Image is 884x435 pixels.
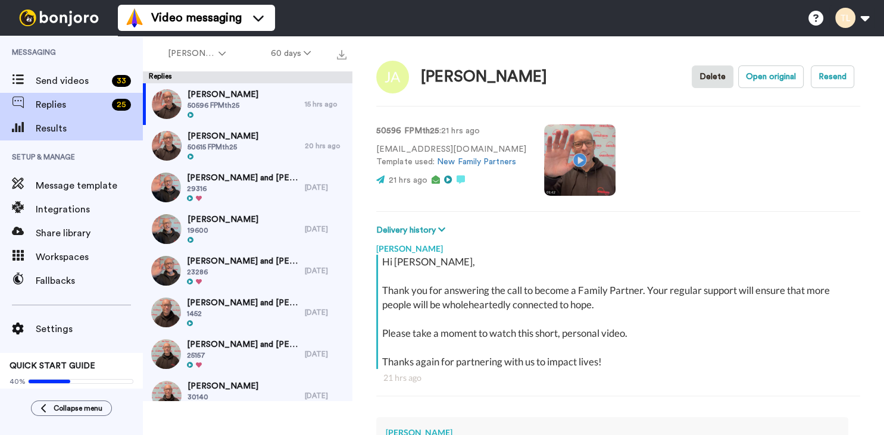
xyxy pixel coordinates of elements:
[36,250,143,264] span: Workspaces
[143,333,352,375] a: [PERSON_NAME] and [PERSON_NAME]25157[DATE]
[143,292,352,333] a: [PERSON_NAME] and [PERSON_NAME]1452[DATE]
[187,309,299,318] span: 1452
[421,68,547,86] div: [PERSON_NAME]
[333,45,350,62] button: Export all results that match these filters now.
[14,10,104,26] img: bj-logo-header-white.svg
[112,75,131,87] div: 33
[376,237,860,255] div: [PERSON_NAME]
[437,158,516,166] a: New Family Partners
[305,183,346,192] div: [DATE]
[248,43,333,64] button: 60 days
[389,176,427,184] span: 21 hrs ago
[376,125,526,137] p: : 21 hrs ago
[187,350,299,360] span: 25157
[36,74,107,88] span: Send videos
[187,184,299,193] span: 29316
[54,403,102,413] span: Collapse menu
[143,167,352,208] a: [PERSON_NAME] and [PERSON_NAME]29316[DATE]
[188,142,258,152] span: 50615 FPMth25
[36,322,143,336] span: Settings
[305,99,346,109] div: 15 hrs ago
[376,143,526,168] p: [EMAIL_ADDRESS][DOMAIN_NAME] Template used:
[305,391,346,400] div: [DATE]
[143,208,352,250] a: [PERSON_NAME]19600[DATE]
[125,8,144,27] img: vm-color.svg
[305,308,346,317] div: [DATE]
[36,202,143,217] span: Integrations
[143,250,352,292] a: [PERSON_NAME] and [PERSON_NAME]23286[DATE]
[692,65,733,88] button: Delete
[383,372,853,384] div: 21 hrs ago
[10,362,95,370] span: QUICK START GUIDE
[305,266,346,276] div: [DATE]
[188,89,258,101] span: [PERSON_NAME]
[337,50,346,60] img: export.svg
[376,61,409,93] img: Image of Jeremy Allan
[305,141,346,151] div: 20 hrs ago
[187,267,299,277] span: 23286
[145,43,248,64] button: [PERSON_NAME]
[187,255,299,267] span: [PERSON_NAME] and [PERSON_NAME]
[152,131,182,161] img: 8ea457a1-920c-47dd-8437-1f84323572aa-thumb.jpg
[188,130,258,142] span: [PERSON_NAME]
[382,255,857,369] div: Hi [PERSON_NAME], Thank you for answering the call to become a Family Partner. Your regular suppo...
[151,339,181,369] img: 014c5695-5418-4ecc-a43e-9dffb7c47511-thumb.jpg
[36,179,143,193] span: Message template
[188,380,258,392] span: [PERSON_NAME]
[31,400,112,416] button: Collapse menu
[112,99,131,111] div: 25
[143,125,352,167] a: [PERSON_NAME]50615 FPMth2520 hrs ago
[188,392,258,402] span: 30140
[188,214,258,226] span: [PERSON_NAME]
[143,83,352,125] a: [PERSON_NAME]50596 FPMth2515 hrs ago
[36,274,143,288] span: Fallbacks
[168,48,216,60] span: [PERSON_NAME]
[152,214,182,244] img: 640a1cbc-31f4-4891-ba67-83b1976c4b32-thumb.jpg
[376,224,449,237] button: Delivery history
[143,71,352,83] div: Replies
[36,98,107,112] span: Replies
[152,381,182,411] img: e84a47d2-076b-47ef-9fc4-d78f8d5d5995-thumb.jpg
[36,226,143,240] span: Share library
[376,127,439,135] strong: 50596 FPMth25
[36,121,143,136] span: Results
[811,65,854,88] button: Resend
[188,101,258,110] span: 50596 FPMth25
[738,65,804,88] button: Open original
[188,226,258,235] span: 19600
[187,172,299,184] span: [PERSON_NAME] and [PERSON_NAME]
[187,297,299,309] span: [PERSON_NAME] and [PERSON_NAME]
[151,10,242,26] span: Video messaging
[151,298,181,327] img: 67eaaa03-8391-4300-a044-b53d70590310-thumb.jpg
[143,375,352,417] a: [PERSON_NAME]30140[DATE]
[151,256,181,286] img: 6fea4af1-0799-4bfc-9325-7444e934ab2b-thumb.jpg
[151,173,181,202] img: fcb26f74-b81b-4c98-baca-5e6747a3f069-thumb.jpg
[187,339,299,350] span: [PERSON_NAME] and [PERSON_NAME]
[152,89,182,119] img: 5cf3c04a-a0c8-49ca-a6d0-13430f245b70-thumb.jpg
[305,224,346,234] div: [DATE]
[305,349,346,359] div: [DATE]
[10,377,26,386] span: 40%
